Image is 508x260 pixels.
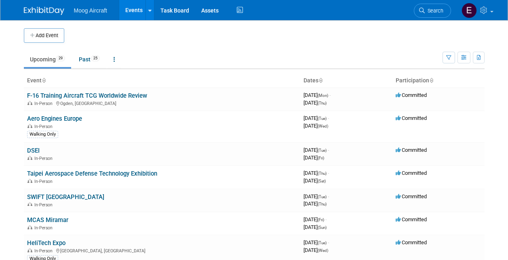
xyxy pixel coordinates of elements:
span: [DATE] [304,100,327,106]
a: Search [414,4,451,18]
span: [DATE] [304,247,328,253]
span: (Thu) [318,171,327,176]
span: (Wed) [318,124,328,128]
span: In-Person [34,225,55,231]
div: Walking Only [27,131,58,138]
img: In-Person Event [27,156,32,160]
span: (Mon) [318,93,328,98]
span: [DATE] [304,193,329,199]
a: Taipei Aerospace Defense Technology Exhibition [27,170,157,177]
a: Sort by Participation Type [429,77,433,84]
span: (Tue) [318,148,327,153]
span: - [328,170,329,176]
a: Sort by Start Date [318,77,323,84]
span: (Tue) [318,116,327,121]
span: In-Person [34,156,55,161]
span: - [328,193,329,199]
span: In-Person [34,101,55,106]
span: [DATE] [304,155,324,161]
span: 29 [56,55,65,61]
img: In-Person Event [27,179,32,183]
span: (Sat) [318,179,326,183]
a: Aero Engines Europe [27,115,82,122]
span: In-Person [34,124,55,129]
span: - [328,239,329,245]
span: [DATE] [304,147,329,153]
span: [DATE] [304,115,329,121]
span: - [328,147,329,153]
a: HeliTech Expo [27,239,65,247]
span: Moog Aircraft [74,7,107,14]
span: (Tue) [318,195,327,199]
button: Add Event [24,28,64,43]
span: (Thu) [318,101,327,105]
img: In-Person Event [27,101,32,105]
a: Past25 [73,52,106,67]
th: Event [24,74,300,88]
span: (Fri) [318,218,324,222]
span: [DATE] [304,239,329,245]
span: [DATE] [304,201,327,207]
span: In-Person [34,202,55,208]
span: - [328,115,329,121]
a: Sort by Event Name [42,77,46,84]
th: Dates [300,74,392,88]
span: Committed [396,170,427,176]
span: Committed [396,92,427,98]
a: MCAS Miramar [27,216,68,224]
img: In-Person Event [27,225,32,229]
span: Committed [396,216,427,222]
img: In-Person Event [27,248,32,252]
th: Participation [392,74,485,88]
img: In-Person Event [27,124,32,128]
span: Committed [396,147,427,153]
span: [DATE] [304,216,327,222]
span: [DATE] [304,178,326,184]
span: - [329,92,331,98]
span: - [325,216,327,222]
a: F-16 Training Aircraft TCG Worldwide Review [27,92,147,99]
span: [DATE] [304,170,329,176]
a: Upcoming29 [24,52,71,67]
span: Committed [396,239,427,245]
span: Search [425,8,443,14]
span: 25 [91,55,100,61]
span: Committed [396,115,427,121]
span: Committed [396,193,427,199]
span: [DATE] [304,92,331,98]
img: Edward Popek [462,3,477,18]
span: (Tue) [318,241,327,245]
span: In-Person [34,248,55,254]
img: In-Person Event [27,202,32,206]
span: (Wed) [318,248,328,253]
span: [DATE] [304,123,328,129]
a: SWIFT [GEOGRAPHIC_DATA] [27,193,104,201]
span: (Fri) [318,156,324,160]
span: (Sun) [318,225,327,230]
div: [GEOGRAPHIC_DATA], [GEOGRAPHIC_DATA] [27,247,297,254]
img: ExhibitDay [24,7,64,15]
span: (Thu) [318,202,327,206]
span: In-Person [34,179,55,184]
span: [DATE] [304,224,327,230]
div: Ogden, [GEOGRAPHIC_DATA] [27,100,297,106]
a: DSEI [27,147,40,154]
